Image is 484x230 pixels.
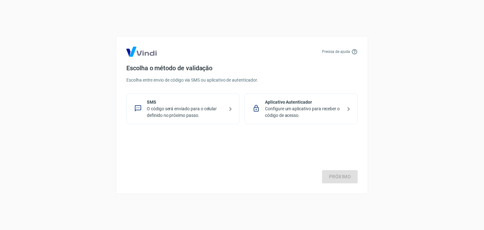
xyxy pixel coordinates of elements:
p: O código será enviado para o celular definido no próximo passo. [147,106,224,119]
div: Aplicativo AutenticadorConfigure um aplicativo para receber o código de acesso. [245,94,358,124]
p: Aplicativo Autenticador [265,99,342,106]
p: SMS [147,99,224,106]
p: Configure um aplicativo para receber o código de acesso. [265,106,342,119]
img: Logo Vind [126,47,157,57]
h4: Escolha o método de validação [126,64,358,72]
p: Escolha entre envio de código via SMS ou aplicativo de autenticador. [126,77,358,83]
p: Precisa de ajuda [322,49,350,55]
div: SMSO código será enviado para o celular definido no próximo passo. [126,94,239,124]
